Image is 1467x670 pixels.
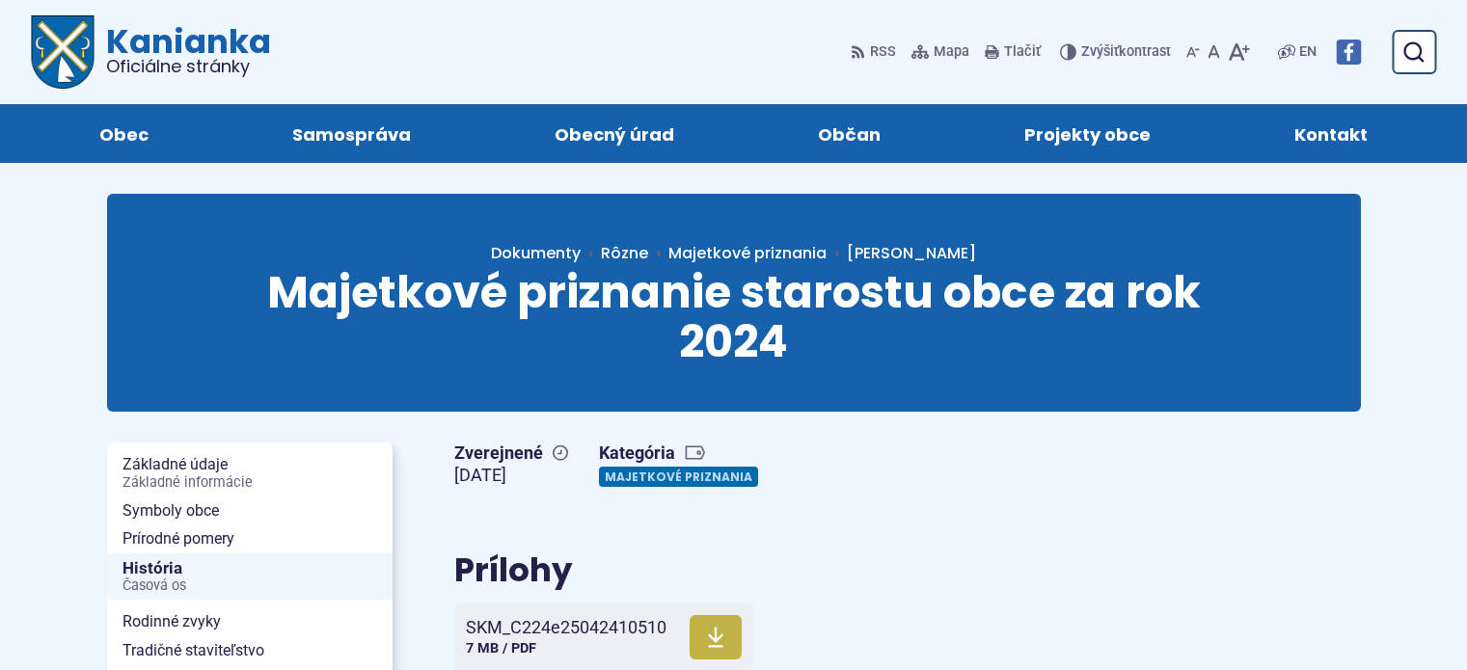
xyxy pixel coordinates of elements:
[934,40,969,64] span: Mapa
[454,442,568,465] span: Zverejnené
[599,442,766,465] span: Kategória
[1299,40,1317,64] span: EN
[1295,40,1320,64] a: EN
[1081,44,1171,61] span: kontrast
[99,104,149,163] span: Obec
[1336,40,1361,65] img: Prejsť na Facebook stránku
[122,524,377,553] span: Prírodné pomery
[122,553,377,601] span: História
[847,242,976,264] span: [PERSON_NAME]
[95,25,271,75] span: Kanianka
[491,242,601,264] a: Dokumenty
[267,261,1201,372] span: Majetkové priznanie starostu obce za rok 2024
[31,15,95,89] img: Prejsť na domovskú stránku
[601,242,668,264] a: Rôzne
[107,450,393,496] a: Základné údajeZákladné informácie
[1060,32,1175,72] button: Zvýšiťkontrast
[1024,104,1151,163] span: Projekty obce
[454,465,568,487] figcaption: [DATE]
[1204,32,1224,72] button: Nastaviť pôvodnú veľkosť písma
[981,32,1045,72] button: Tlačiť
[972,104,1204,163] a: Projekty obce
[122,607,377,636] span: Rodinné zvyky
[292,104,411,163] span: Samospráva
[766,104,934,163] a: Občan
[1182,32,1204,72] button: Zmenšiť veľkosť písma
[107,636,393,665] a: Tradičné staviteľstvo
[106,58,271,75] span: Oficiálne stránky
[827,242,976,264] a: [PERSON_NAME]
[908,32,973,72] a: Mapa
[46,104,201,163] a: Obec
[491,242,581,264] span: Dokumenty
[466,618,666,637] span: SKM_C224e25042410510
[122,496,377,525] span: Symboly obce
[466,640,536,657] span: 7 MB / PDF
[122,636,377,665] span: Tradičné staviteľstvo
[599,467,758,487] a: Majetkové priznania
[870,40,896,64] span: RSS
[31,15,271,89] a: Logo Kanianka, prejsť na domovskú stránku.
[1294,104,1368,163] span: Kontakt
[851,32,900,72] a: RSS
[1081,43,1119,60] span: Zvýšiť
[107,496,393,525] a: Symboly obce
[1004,44,1041,61] span: Tlačiť
[239,104,463,163] a: Samospráva
[1224,32,1254,72] button: Zväčšiť veľkosť písma
[818,104,881,163] span: Občan
[555,104,674,163] span: Obecný úrad
[454,552,1139,588] h2: Prílohy
[107,607,393,636] a: Rodinné zvyky
[122,450,377,496] span: Základné údaje
[601,242,648,264] span: Rôzne
[1242,104,1421,163] a: Kontakt
[107,524,393,553] a: Prírodné pomery
[122,475,377,491] span: Základné informácie
[502,104,726,163] a: Obecný úrad
[668,242,827,264] a: Majetkové priznania
[122,578,377,594] span: Časová os
[107,553,393,601] a: HistóriaČasová os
